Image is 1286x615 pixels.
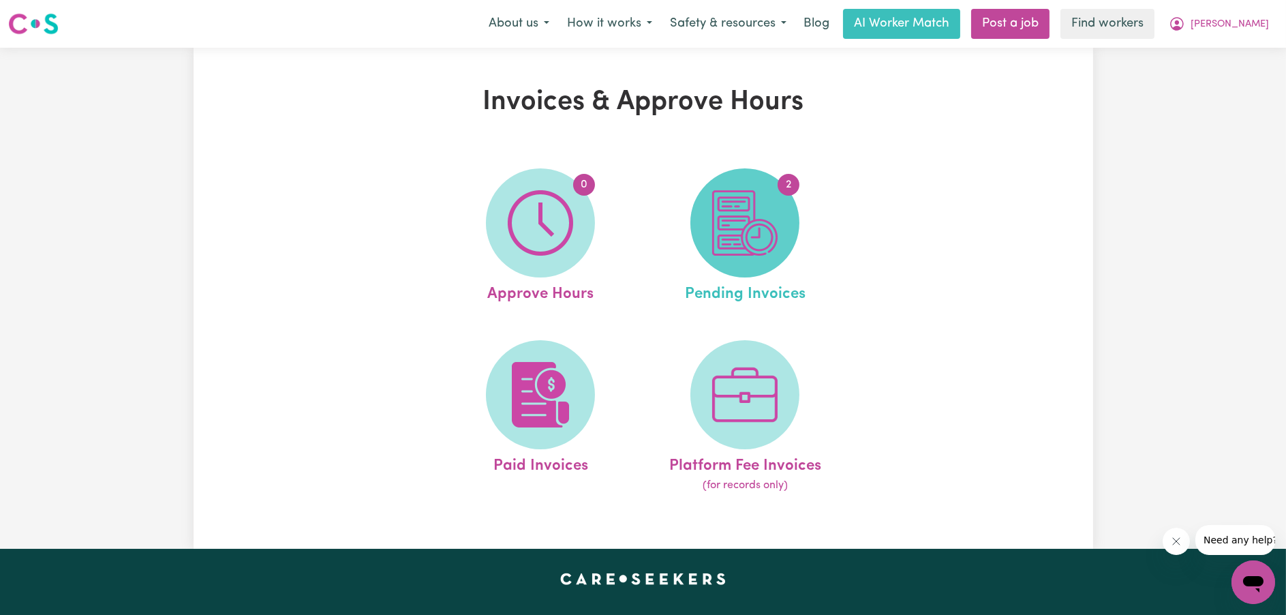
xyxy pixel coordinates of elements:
[661,10,795,38] button: Safety & resources
[1163,528,1190,555] iframe: Close message
[8,12,59,36] img: Careseekers logo
[442,168,639,306] a: Approve Hours
[843,9,960,39] a: AI Worker Match
[558,10,661,38] button: How it works
[8,10,82,20] span: Need any help?
[1231,560,1275,604] iframe: Button to launch messaging window
[703,477,788,494] span: (for records only)
[442,340,639,494] a: Paid Invoices
[480,10,558,38] button: About us
[487,277,594,306] span: Approve Hours
[493,449,588,478] span: Paid Invoices
[1160,10,1278,38] button: My Account
[573,174,595,196] span: 0
[795,9,838,39] a: Blog
[669,449,821,478] span: Platform Fee Invoices
[352,86,935,119] h1: Invoices & Approve Hours
[1060,9,1154,39] a: Find workers
[685,277,806,306] span: Pending Invoices
[971,9,1050,39] a: Post a job
[1191,17,1269,32] span: [PERSON_NAME]
[560,573,726,584] a: Careseekers home page
[8,8,59,40] a: Careseekers logo
[1195,525,1275,555] iframe: Message from company
[647,340,843,494] a: Platform Fee Invoices(for records only)
[647,168,843,306] a: Pending Invoices
[778,174,799,196] span: 2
